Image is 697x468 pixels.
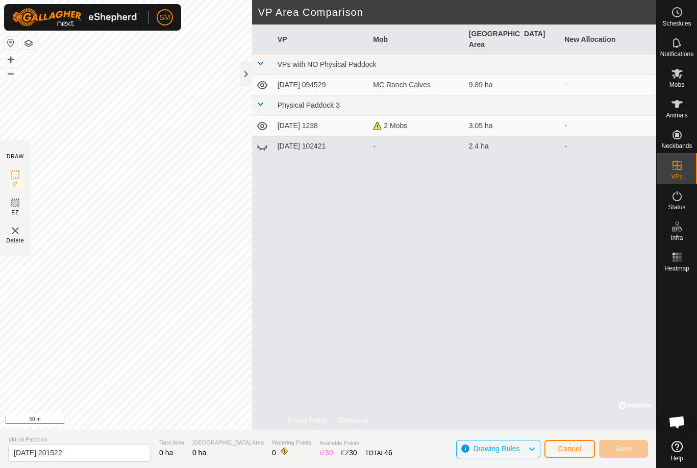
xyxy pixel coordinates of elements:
[662,20,691,27] span: Schedules
[664,265,689,272] span: Heatmap
[657,437,697,465] a: Help
[670,455,683,461] span: Help
[671,174,682,180] span: VPs
[465,116,561,136] td: 3.05 ha
[7,237,24,244] span: Delete
[560,136,656,157] td: -
[5,37,17,49] button: Reset Map
[560,24,656,55] th: New Allocation
[373,141,461,152] div: -
[465,136,561,157] td: 2.4 ha
[273,116,369,136] td: [DATE] 1238
[9,225,21,237] img: VP
[599,440,648,458] button: Save
[272,438,311,447] span: Watering Points
[338,416,368,425] a: Contact Us
[288,416,326,425] a: Privacy Policy
[615,445,632,453] span: Save
[544,440,595,458] button: Cancel
[373,80,461,90] div: MC Ranch Calves
[12,209,19,216] span: EZ
[668,204,685,210] span: Status
[319,439,392,448] span: Available Points
[13,181,18,188] span: IZ
[160,12,170,23] span: SM
[560,75,656,95] td: -
[669,82,684,88] span: Mobs
[373,120,461,131] div: 2 Mobs
[666,112,688,118] span: Animals
[5,54,17,66] button: +
[325,449,333,457] span: 30
[349,449,357,457] span: 30
[465,24,561,55] th: [GEOGRAPHIC_DATA] Area
[670,235,683,241] span: Infra
[7,153,24,160] div: DRAW
[258,6,656,18] h2: VP Area Comparison
[12,8,140,27] img: Gallagher Logo
[465,75,561,95] td: 9.89 ha
[192,438,264,447] span: [GEOGRAPHIC_DATA] Area
[159,449,173,457] span: 0 ha
[662,407,692,437] div: Open chat
[278,101,340,109] span: Physical Paddock 3
[273,75,369,95] td: [DATE] 094529
[272,449,276,457] span: 0
[159,438,184,447] span: Total Area
[278,60,377,68] span: VPs with NO Physical Paddock
[192,449,206,457] span: 0 ha
[384,449,392,457] span: 46
[660,51,693,57] span: Notifications
[560,116,656,136] td: -
[319,448,333,458] div: IZ
[22,37,35,50] button: Map Layers
[5,67,17,79] button: –
[365,448,392,458] div: TOTAL
[473,445,519,453] span: Drawing Rules
[661,143,692,149] span: Neckbands
[369,24,465,55] th: Mob
[341,448,357,458] div: EZ
[558,445,582,453] span: Cancel
[273,136,369,157] td: [DATE] 102421
[8,435,151,444] span: Virtual Paddock
[273,24,369,55] th: VP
